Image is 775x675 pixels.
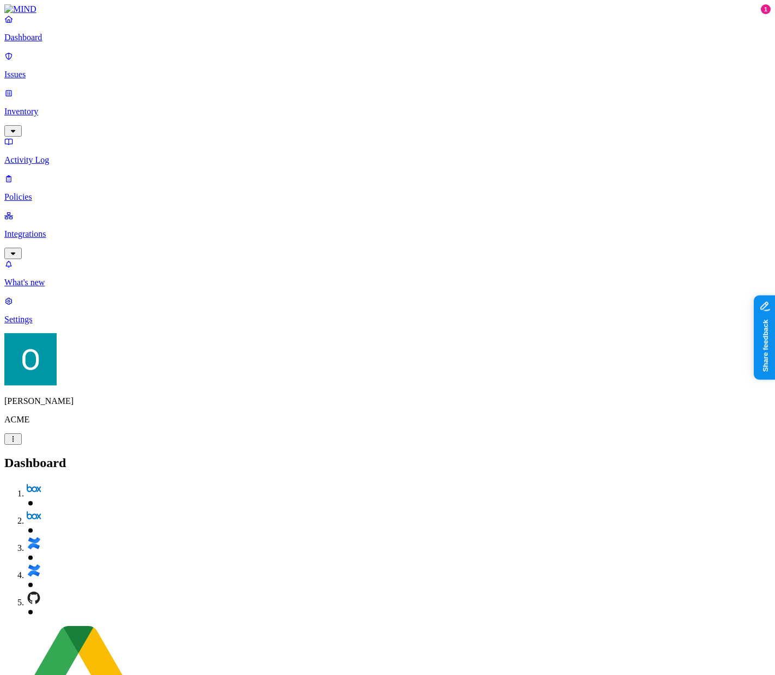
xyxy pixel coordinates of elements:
[4,4,36,14] img: MIND
[4,296,771,324] a: Settings
[4,88,771,135] a: Inventory
[4,33,771,42] p: Dashboard
[26,508,41,524] img: svg%3e
[4,70,771,79] p: Issues
[4,415,771,425] p: ACME
[4,174,771,202] a: Policies
[26,590,41,605] img: svg%3e
[4,107,771,116] p: Inventory
[4,456,771,470] h2: Dashboard
[4,333,57,385] img: Ofir Englard
[26,536,41,551] img: svg%3e
[4,137,771,165] a: Activity Log
[4,315,771,324] p: Settings
[761,4,771,14] div: 1
[4,229,771,239] p: Integrations
[4,259,771,287] a: What's new
[4,192,771,202] p: Policies
[4,211,771,257] a: Integrations
[4,51,771,79] a: Issues
[26,563,41,578] img: svg%3e
[26,481,41,496] img: svg%3e
[4,278,771,287] p: What's new
[4,155,771,165] p: Activity Log
[4,396,771,406] p: [PERSON_NAME]
[4,4,771,14] a: MIND
[4,14,771,42] a: Dashboard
